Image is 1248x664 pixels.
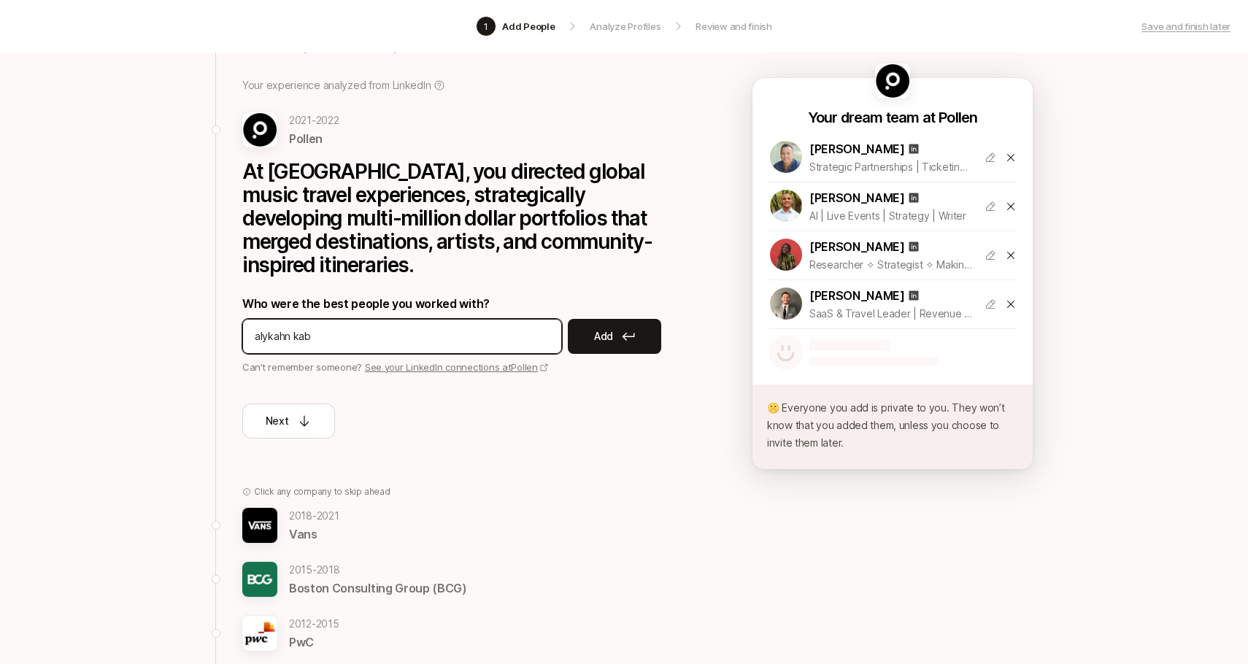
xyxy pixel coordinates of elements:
p: [PERSON_NAME] [809,139,905,158]
p: 2021 - 2022 [289,112,339,129]
p: 2018 - 2021 [289,507,339,525]
img: 1565396593956 [770,287,802,320]
p: 2015 - 2018 [289,561,467,579]
img: 1742490234628 [770,239,802,271]
p: [PERSON_NAME] [809,286,905,305]
p: 🤫 Everyone you add is private to you. They won’t know that you added them, unless you choose to i... [767,399,1018,452]
button: Next [242,404,335,439]
p: [PERSON_NAME] [809,237,905,256]
input: Add their name [255,328,550,345]
img: 1517248110504 [770,190,802,222]
p: Pollen [939,107,977,128]
p: Your experience analyzed from LinkedIn [242,77,431,94]
p: Next [266,412,289,430]
p: Can’t remember someone? [242,360,680,374]
img: f0462e71_2ad1_4bb4_be2e_bddad6525323.jpg [242,508,277,543]
p: Analyze Profiles [590,19,660,34]
a: Save and finish later [1141,19,1230,34]
img: f8c3fee4_2ad3_46f0_8fc5_68d43a33be02.jpg [242,112,277,147]
p: Vans [289,525,339,544]
img: f8c3fee4_2ad3_46f0_8fc5_68d43a33be02.jpg [875,63,910,99]
p: Pollen [289,129,339,148]
p: Who were the best people you worked with? [242,294,680,313]
img: default-avatar.svg [769,335,804,370]
p: At [GEOGRAPHIC_DATA], you directed global music travel experiences, strategically developing mult... [242,160,680,277]
p: [PERSON_NAME] [809,188,905,207]
a: See your LinkedIn connections atPollen [365,361,549,373]
button: Add [568,319,661,354]
p: Your dream team at [808,107,936,128]
p: Add [594,328,613,345]
p: Strategic Partnerships | Ticketing Distribution | Online Travel [809,158,973,176]
p: Click any company to skip ahead [254,485,390,498]
p: SaaS & Travel Leader | Revenue Growth & Strategy | 20+ Years in Hospitality & B2B | Results-Drive... [809,305,973,323]
img: 1665527685833 [770,141,802,173]
p: Boston Consulting Group (BCG) [289,579,467,598]
p: Review and finish [696,19,772,34]
p: AI | Live Events | Strategy | Writer [809,207,973,225]
p: Researcher ✧ Strategist ✧ Making sense of people, products & what connects them [809,256,973,274]
p: 1 [484,19,488,34]
img: 43522461_2847_4d9e_907d_4f8ac1a32d81.jpg [242,616,277,651]
p: Add People [502,19,555,34]
p: 2012 - 2015 [289,615,339,633]
img: 6ab9caf0_9100_48bd_bd43_aa6cbdaee955.jpg [242,562,277,597]
p: PwC [289,633,339,652]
